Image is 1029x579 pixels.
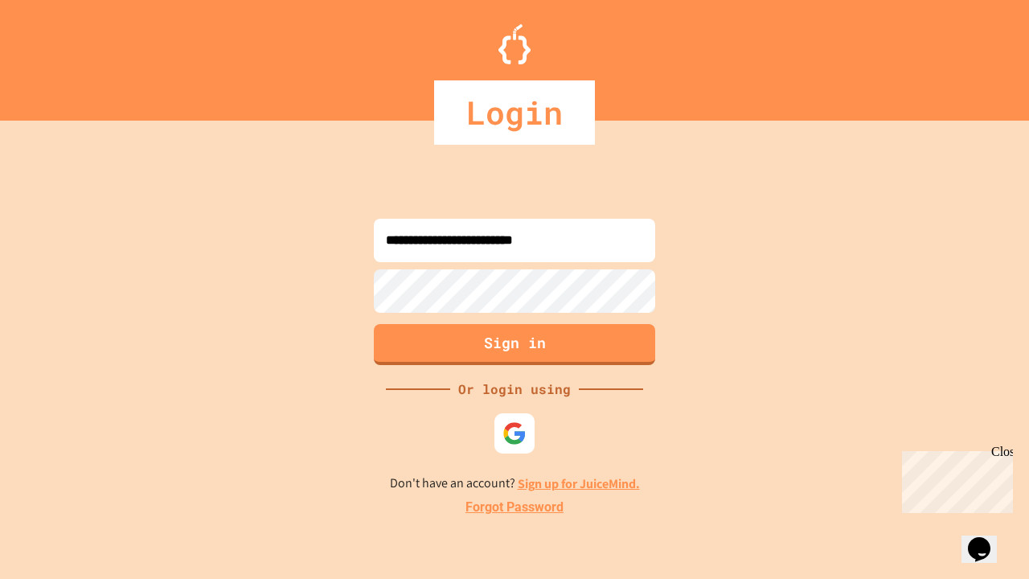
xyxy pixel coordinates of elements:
iframe: chat widget [896,445,1013,513]
img: Logo.svg [498,24,531,64]
p: Don't have an account? [390,474,640,494]
iframe: chat widget [961,515,1013,563]
a: Sign up for JuiceMind. [518,475,640,492]
img: google-icon.svg [502,421,527,446]
div: Chat with us now!Close [6,6,111,102]
div: Or login using [450,380,579,399]
button: Sign in [374,324,655,365]
a: Forgot Password [465,498,564,517]
div: Login [434,80,595,145]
